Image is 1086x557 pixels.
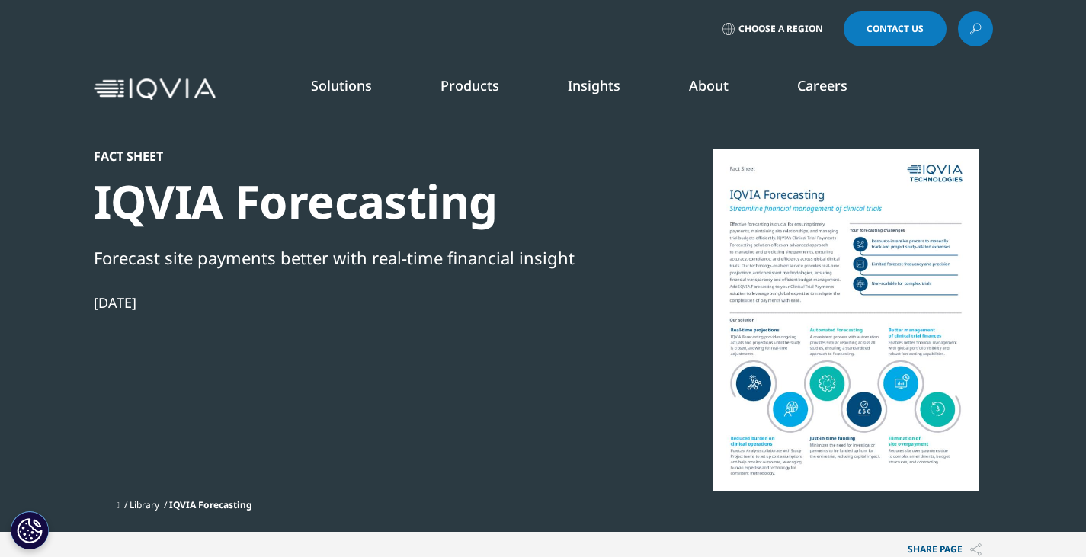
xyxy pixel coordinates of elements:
div: Fact Sheet [94,149,617,164]
img: IQVIA Healthcare Information Technology and Pharma Clinical Research Company [94,78,216,101]
a: Careers [797,76,847,94]
nav: Primary [222,53,993,125]
a: Library [130,498,159,511]
div: IQVIA Forecasting [94,173,617,230]
div: [DATE] [94,293,617,312]
a: Products [440,76,499,94]
a: Insights [568,76,620,94]
a: Solutions [311,76,372,94]
span: IQVIA Forecasting [169,498,252,511]
div: Forecast site payments better with real-time financial insight [94,245,617,270]
span: Contact Us [867,24,924,34]
a: Contact Us [844,11,947,46]
a: About [689,76,729,94]
button: Cookies Settings [11,511,49,549]
img: Share PAGE [970,543,982,556]
span: Choose a Region [738,23,823,35]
